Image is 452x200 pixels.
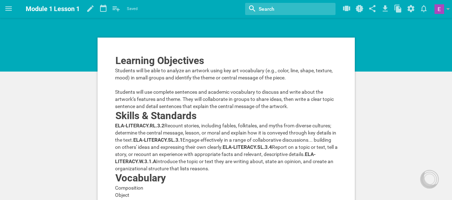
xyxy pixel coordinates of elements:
input: Search [258,4,312,14]
span: Module 1 Lesson 1 [26,5,80,13]
span: Introduce the topic or text they are writing about, state an opinion, and create an organizationa... [115,158,334,171]
span: Skills & Standards [115,110,197,122]
span: Saved [127,5,138,13]
span: Learning Objectives [115,55,204,67]
span: ELA-LITERACY.RL.3.2 [115,123,164,128]
span: Recount stories, including fables, folktales, and myths from diverse cultures; determine the cent... [115,123,337,143]
span: Composition [115,185,143,191]
span: ELA-LITERACY.SL.3.4 [223,144,272,150]
span: ELA-LITERACY.SL.3.1 [133,137,183,143]
span: Vocabulary [115,172,166,184]
span: Students will be able to analyze an artwork using key art vocabulary (e.g., color, line, shape, t... [115,68,334,81]
span: Engage effectively in a range of collaborative discussions... building on others' ideas and expre... [115,137,332,150]
span: Students will use complete sentences and academic vocabulary to discuss and write about the artwo... [115,89,335,109]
